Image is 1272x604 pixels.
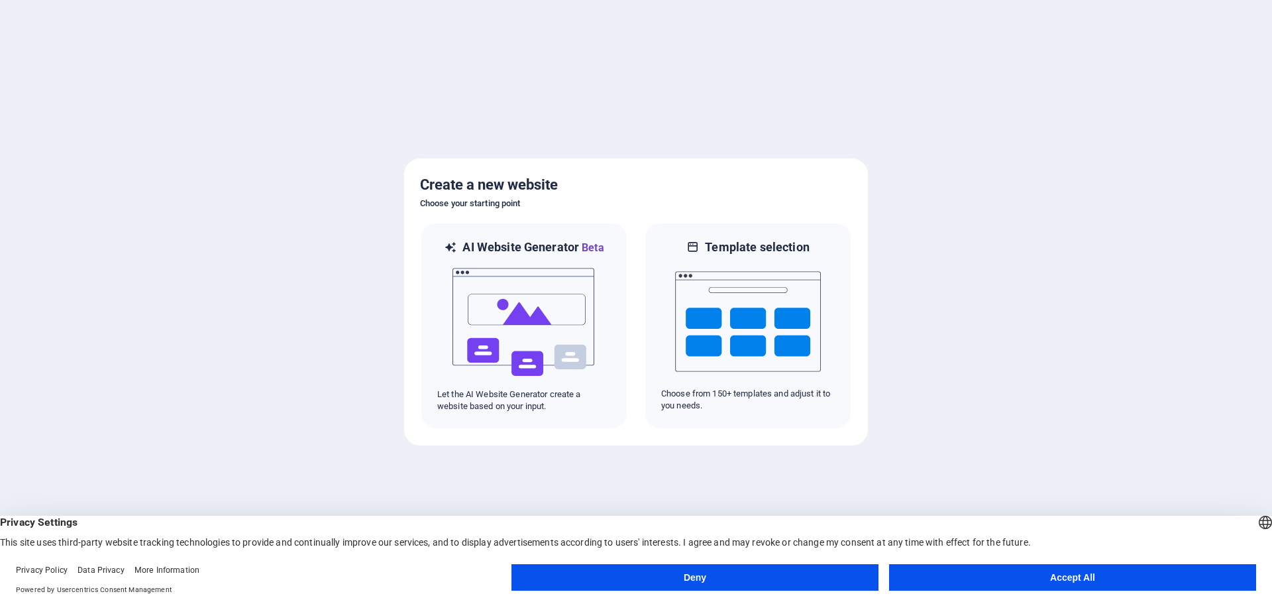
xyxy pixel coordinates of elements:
[420,174,852,196] h5: Create a new website
[420,196,852,211] h6: Choose your starting point
[451,256,597,389] img: ai
[705,239,809,255] h6: Template selection
[437,389,611,412] p: Let the AI Website Generator create a website based on your input.
[644,222,852,430] div: Template selectionChoose from 150+ templates and adjust it to you needs.
[420,222,628,430] div: AI Website GeneratorBetaaiLet the AI Website Generator create a website based on your input.
[579,241,604,254] span: Beta
[462,239,604,256] h6: AI Website Generator
[661,388,835,412] p: Choose from 150+ templates and adjust it to you needs.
